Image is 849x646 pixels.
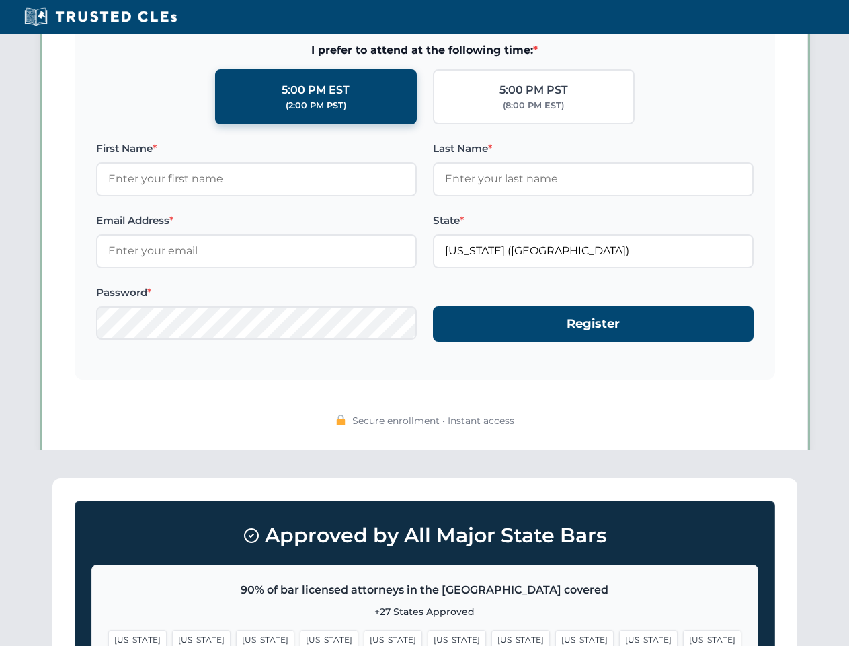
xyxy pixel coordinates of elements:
[96,42,754,59] span: I prefer to attend at the following time:
[433,162,754,196] input: Enter your last name
[96,162,417,196] input: Enter your first name
[286,99,346,112] div: (2:00 PM PST)
[433,141,754,157] label: Last Name
[108,581,741,599] p: 90% of bar licensed attorneys in the [GEOGRAPHIC_DATA] covered
[282,81,350,99] div: 5:00 PM EST
[335,415,346,425] img: 🔒
[108,604,741,619] p: +27 States Approved
[96,141,417,157] label: First Name
[352,413,514,428] span: Secure enrollment • Instant access
[499,81,568,99] div: 5:00 PM PST
[433,213,754,229] label: State
[96,213,417,229] label: Email Address
[503,99,564,112] div: (8:00 PM EST)
[96,234,417,268] input: Enter your email
[20,7,181,27] img: Trusted CLEs
[96,285,417,301] label: Password
[433,234,754,268] input: Florida (FL)
[433,306,754,342] button: Register
[91,517,758,554] h3: Approved by All Major State Bars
